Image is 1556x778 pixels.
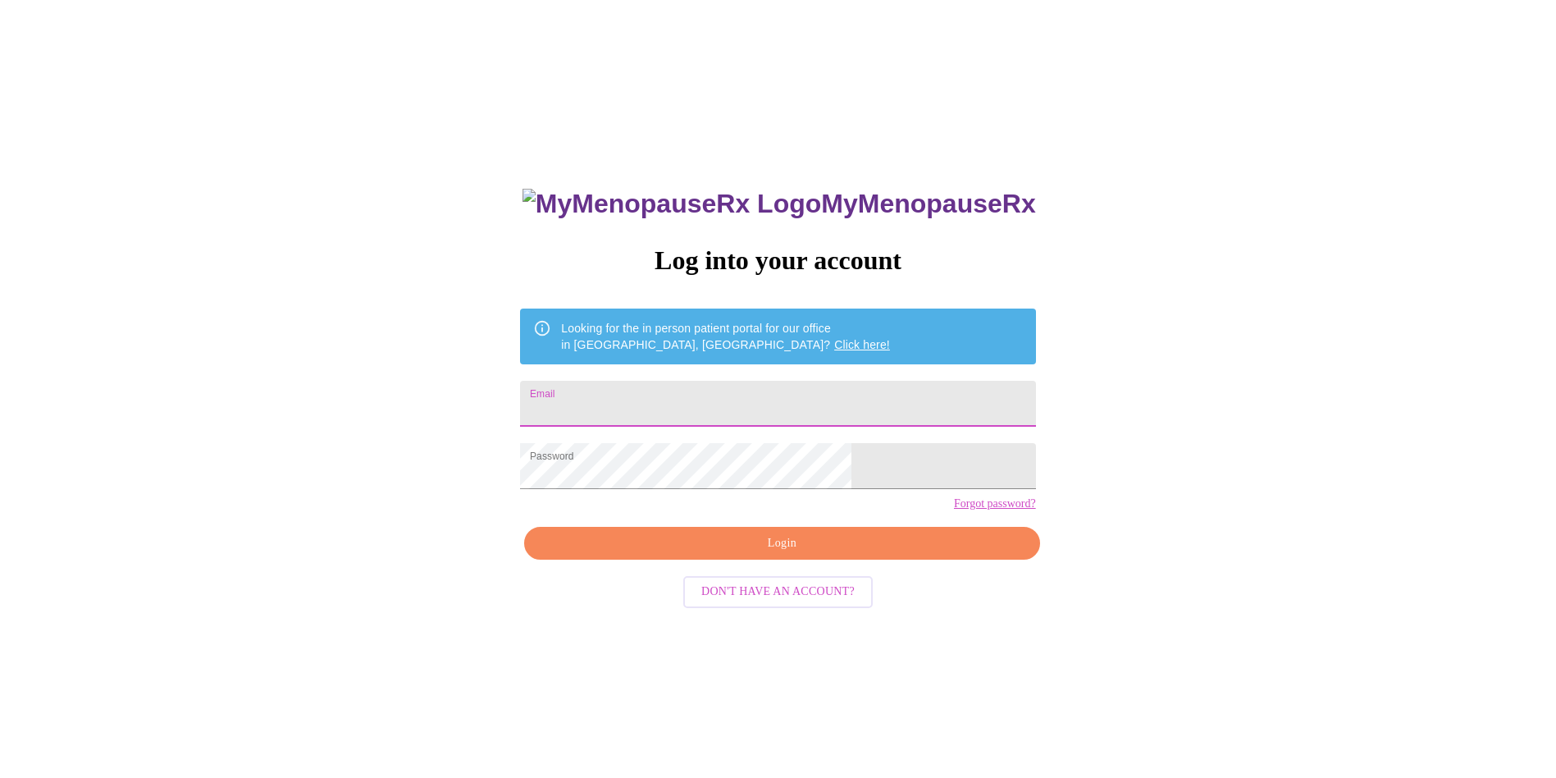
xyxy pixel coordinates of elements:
img: MyMenopauseRx Logo [522,189,821,219]
button: Don't have an account? [683,576,873,608]
span: Login [543,533,1020,554]
h3: Log into your account [520,245,1035,276]
div: Looking for the in person patient portal for our office in [GEOGRAPHIC_DATA], [GEOGRAPHIC_DATA]? [561,313,890,359]
h3: MyMenopauseRx [522,189,1036,219]
button: Login [524,527,1039,561]
a: Forgot password? [954,497,1036,510]
span: Don't have an account? [701,582,855,602]
a: Don't have an account? [679,583,877,597]
a: Click here! [834,338,890,351]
